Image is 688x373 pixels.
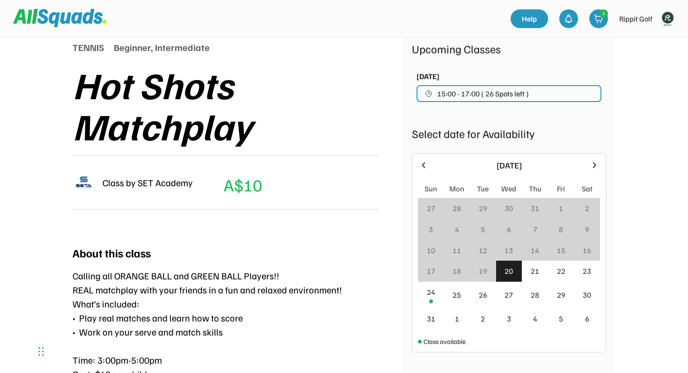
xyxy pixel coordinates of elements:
div: 23 [583,265,591,277]
div: 19 [479,265,487,277]
div: Sun [425,183,437,194]
div: Hot Shots Matchplay [73,64,403,146]
div: 4 [533,313,537,324]
div: 16 [583,245,591,256]
div: 21 [531,265,539,277]
div: Fri [557,183,565,194]
div: 6 [507,224,511,235]
div: About this class [73,244,151,261]
div: 3 [507,313,511,324]
div: 4 [455,224,459,235]
div: Select date for Availability [412,125,606,142]
div: 5 [481,224,485,235]
div: [DATE] [434,159,584,172]
div: 12 [479,245,487,256]
div: 2 [585,203,589,214]
div: 9 [585,224,589,235]
div: Thu [529,183,542,194]
img: shopping-cart-01%20%281%29.svg [594,14,603,23]
div: Upcoming Classes [412,40,606,57]
div: Sat [582,183,593,194]
div: 28 [531,289,539,300]
div: 18 [453,265,461,277]
div: 17 [427,265,435,277]
div: 22 [557,265,565,277]
div: Class by SET Academy [102,176,193,190]
img: Squad%20Logo.svg [13,9,107,27]
div: 30 [505,203,513,214]
div: 29 [479,203,487,214]
div: 13 [505,245,513,256]
div: 2 [600,10,607,17]
img: SETA%20new%20logo%20blue.png [73,171,95,194]
div: A$10 [224,172,262,197]
div: 14 [531,245,539,256]
div: 31 [427,313,435,324]
div: Beginner, Intermediate [114,40,210,54]
div: 24 [427,286,435,298]
div: 27 [427,203,435,214]
span: 15:00 - 17:00 ( 26 Spots left ) [437,90,529,97]
div: 8 [559,224,563,235]
div: Tue [477,183,489,194]
div: 15 [557,245,565,256]
div: Class available [424,336,466,346]
div: 27 [505,289,513,300]
div: 20 [505,265,513,277]
div: 25 [453,289,461,300]
div: Wed [501,183,516,194]
div: 28 [453,203,461,214]
div: 29 [557,289,565,300]
div: 5 [559,313,563,324]
div: 1 [559,203,563,214]
div: Rippit Golf [619,13,652,24]
div: 30 [583,289,591,300]
div: Mon [449,183,464,194]
a: Help [511,9,548,28]
div: 7 [533,224,537,235]
div: 26 [479,289,487,300]
div: 1 [455,313,459,324]
div: [DATE] [417,71,439,82]
div: 3 [429,224,433,235]
img: Rippitlogov2_green.png [658,9,677,28]
img: bell-03%20%281%29.svg [564,14,573,23]
div: 11 [453,245,461,256]
div: TENNIS [73,40,104,54]
div: 31 [531,203,539,214]
div: 2 [481,313,485,324]
button: 15:00 - 17:00 ( 26 Spots left ) [417,85,601,102]
div: 6 [585,313,589,324]
div: 10 [427,245,435,256]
